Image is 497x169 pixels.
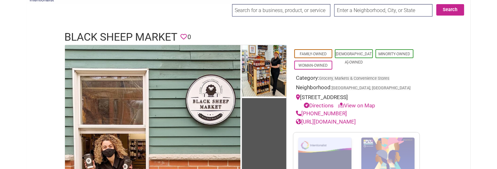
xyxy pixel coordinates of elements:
[379,52,410,56] a: Minority-Owned
[304,102,334,109] a: Directions
[300,52,327,56] a: Family-Owned
[299,63,328,68] a: Woman-Owned
[296,93,417,110] div: [STREET_ADDRESS]
[296,118,356,125] a: [URL][DOMAIN_NAME]
[319,76,390,81] a: Grocery, Markets & Convenience Stores
[242,45,286,98] img: The inside of Black Sheep Market
[334,4,433,17] input: Enter a Neighborhood, City, or State
[232,4,330,17] input: Search for a business, product, or service
[296,74,417,84] div: Category:
[188,32,191,42] span: 0
[296,110,347,117] a: [PHONE_NUMBER]
[338,102,376,109] a: View on Map
[332,86,411,90] span: [GEOGRAPHIC_DATA], [GEOGRAPHIC_DATA]
[336,52,372,64] a: [DEMOGRAPHIC_DATA]-Owned
[436,4,464,16] button: Search
[296,84,417,93] div: Neighborhood:
[65,30,178,45] h1: Black Sheep Market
